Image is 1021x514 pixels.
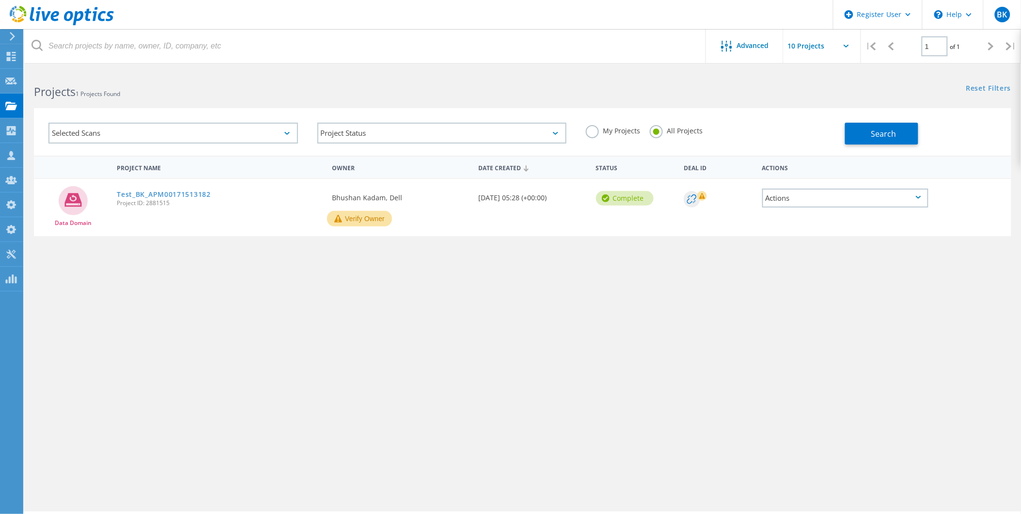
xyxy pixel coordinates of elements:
[650,125,703,134] label: All Projects
[76,90,120,98] span: 1 Projects Found
[966,85,1011,93] a: Reset Filters
[762,189,928,208] div: Actions
[950,43,960,51] span: of 1
[327,179,474,211] div: Bhushan Kadam, Dell
[327,211,392,226] button: Verify Owner
[48,123,298,144] div: Selected Scans
[117,191,210,198] a: Test_BK_APM00171513182
[55,220,92,226] span: Data Domain
[10,20,114,27] a: Live Optics Dashboard
[596,191,654,206] div: Complete
[24,29,707,63] input: Search projects by name, owner, ID, company, etc
[861,29,881,64] div: |
[591,158,679,176] div: Status
[586,125,640,134] label: My Projects
[327,158,474,176] div: Owner
[737,42,769,49] span: Advanced
[474,179,591,211] div: [DATE] 05:28 (+00:00)
[474,158,591,177] div: Date Created
[871,128,896,139] span: Search
[117,200,322,206] span: Project ID: 2881515
[1001,29,1021,64] div: |
[34,84,76,99] b: Projects
[757,158,933,176] div: Actions
[317,123,567,144] div: Project Status
[679,158,757,176] div: Deal Id
[997,11,1007,18] span: BK
[845,123,918,145] button: Search
[112,158,327,176] div: Project Name
[934,10,943,19] svg: \n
